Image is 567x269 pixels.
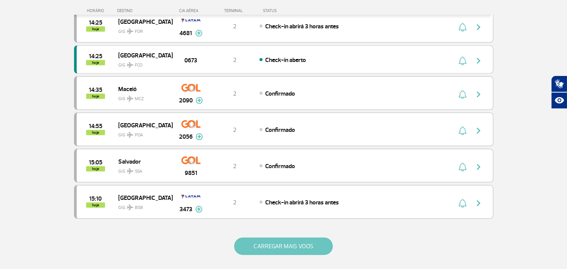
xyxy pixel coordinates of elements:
span: hoje [86,94,105,99]
span: 4681 [180,29,192,38]
img: sino-painel-voo.svg [459,90,467,99]
span: [GEOGRAPHIC_DATA] [118,193,167,203]
span: Check-in abrirá 3 horas antes [265,23,339,30]
img: seta-direita-painel-voo.svg [474,162,483,172]
img: seta-direita-painel-voo.svg [474,56,483,65]
span: Check-in abrirá 3 horas antes [265,199,339,206]
span: hoje [86,130,105,135]
span: FOR [135,28,143,35]
span: [GEOGRAPHIC_DATA] [118,50,167,60]
span: 2025-08-27 15:10:00 [89,196,102,201]
span: Salvador [118,156,167,166]
img: mais-info-painel-voo.svg [196,133,203,140]
span: Confirmado [265,162,295,170]
img: destiny_airplane.svg [127,168,133,174]
span: 0673 [185,56,198,65]
span: 2056 [179,132,193,141]
img: destiny_airplane.svg [127,96,133,102]
span: GIG [118,58,167,69]
span: 2090 [179,96,193,105]
button: Abrir tradutor de língua de sinais. [551,76,567,92]
img: sino-painel-voo.svg [459,23,467,32]
span: MCZ [135,96,144,102]
img: seta-direita-painel-voo.svg [474,199,483,208]
span: 2 [233,90,236,97]
span: 2025-08-27 15:05:00 [89,160,102,165]
span: [GEOGRAPHIC_DATA] [118,120,167,130]
span: 2 [233,56,236,64]
img: sino-painel-voo.svg [459,126,467,135]
span: Confirmado [265,126,295,134]
span: Confirmado [265,90,295,97]
div: Plugin de acessibilidade da Hand Talk. [551,76,567,109]
button: Abrir recursos assistivos. [551,92,567,109]
img: mais-info-painel-voo.svg [195,30,202,37]
div: STATUS [259,8,321,13]
span: hoje [86,166,105,172]
img: sino-painel-voo.svg [459,56,467,65]
div: HORÁRIO [76,8,117,13]
span: 2025-08-27 14:35:00 [89,87,102,93]
button: CARREGAR MAIS VOOS [234,238,333,255]
img: mais-info-painel-voo.svg [195,206,202,213]
span: BSB [135,204,143,211]
span: hoje [86,60,105,65]
img: destiny_airplane.svg [127,204,133,210]
span: FCO [135,62,142,69]
span: 2025-08-27 14:55:00 [89,124,102,129]
img: seta-direita-painel-voo.svg [474,90,483,99]
span: GIG [118,164,167,175]
img: seta-direita-painel-voo.svg [474,126,483,135]
span: hoje [86,203,105,208]
img: destiny_airplane.svg [127,132,133,138]
span: 2 [233,199,236,206]
span: SSA [135,168,142,175]
span: 2025-08-27 14:25:00 [89,54,102,59]
span: 2 [233,126,236,134]
span: GIG [118,24,167,35]
span: 3473 [179,205,192,214]
span: 2025-08-27 14:25:00 [89,20,102,25]
span: [GEOGRAPHIC_DATA] [118,17,167,26]
div: CIA AÉREA [172,8,210,13]
span: POA [135,132,143,139]
img: sino-painel-voo.svg [459,199,467,208]
div: DESTINO [117,8,172,13]
img: sino-painel-voo.svg [459,162,467,172]
span: Maceió [118,84,167,94]
span: 2 [233,23,236,30]
span: 2 [233,162,236,170]
img: destiny_airplane.svg [127,62,133,68]
div: TERMINAL [210,8,259,13]
img: seta-direita-painel-voo.svg [474,23,483,32]
span: Check-in aberto [265,56,306,64]
span: GIG [118,128,167,139]
span: GIG [118,91,167,102]
span: GIG [118,200,167,211]
span: hoje [86,26,105,32]
img: mais-info-painel-voo.svg [196,97,203,104]
span: 9851 [185,169,197,178]
img: destiny_airplane.svg [127,28,133,34]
